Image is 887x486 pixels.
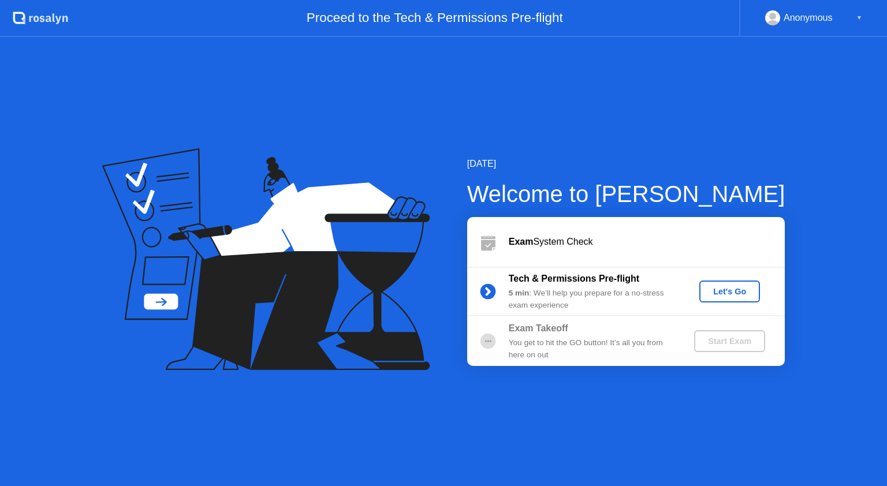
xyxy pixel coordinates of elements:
[509,237,534,246] b: Exam
[699,281,760,302] button: Let's Go
[509,274,639,283] b: Tech & Permissions Pre-flight
[509,323,568,333] b: Exam Takeoff
[699,337,761,346] div: Start Exam
[704,287,755,296] div: Let's Go
[509,235,785,249] div: System Check
[784,10,833,25] div: Anonymous
[509,337,675,361] div: You get to hit the GO button! It’s all you from here on out
[694,330,765,352] button: Start Exam
[509,289,530,297] b: 5 min
[467,157,785,171] div: [DATE]
[856,10,862,25] div: ▼
[467,177,785,211] div: Welcome to [PERSON_NAME]
[509,287,675,311] div: : We’ll help you prepare for a no-stress exam experience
